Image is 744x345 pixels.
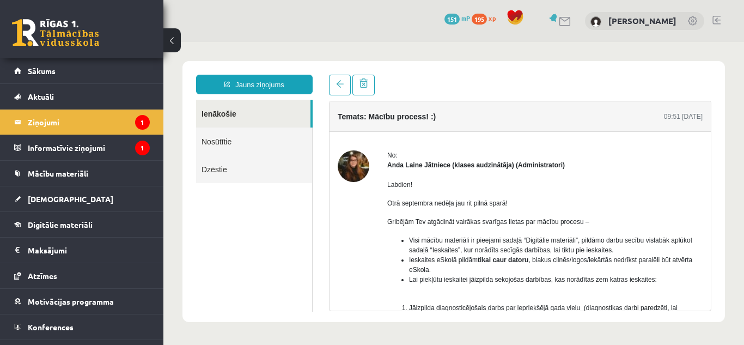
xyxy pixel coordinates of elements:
[28,220,93,229] span: Digitālie materiāli
[314,214,365,222] b: tikai caur datoru
[14,110,150,135] a: Ziņojumi1
[28,271,57,281] span: Atzīmes
[28,110,150,135] legend: Ziņojumi
[14,212,150,237] a: Digitālie materiāli
[224,176,426,184] span: Gribējām Tev atgādināt vairākas svarīgas lietas par mācību procesu –
[246,214,529,232] span: Ieskaites eSkolā pildām , blakus cilnēs/logos/iekārtās nedrīkst paralēli būt atvērta eSkola.
[28,322,74,332] span: Konferences
[28,194,113,204] span: [DEMOGRAPHIC_DATA]
[14,135,150,160] a: Informatīvie ziņojumi1
[472,14,487,25] span: 195
[444,14,470,22] a: 151 mP
[28,238,150,263] legend: Maksājumi
[489,14,496,22] span: xp
[14,238,150,263] a: Maksājumi
[33,33,149,52] a: Jauns ziņojums
[14,84,150,109] a: Aktuāli
[174,70,272,79] h4: Temats: Mācību process! :)
[224,139,249,147] span: Labdien!
[33,86,149,113] a: Nosūtītie
[608,15,676,26] a: [PERSON_NAME]
[33,113,149,141] a: Dzēstie
[444,14,460,25] span: 151
[28,296,114,306] span: Motivācijas programma
[14,161,150,186] a: Mācību materiāli
[14,186,150,211] a: [DEMOGRAPHIC_DATA]
[224,158,344,165] span: Otrā septembra nedēļa jau rit pilnā sparā!
[472,14,501,22] a: 195 xp
[224,119,401,127] strong: Anda Laine Jātniece (klases audzinātāja) (Administratori)
[174,108,206,140] img: Anda Laine Jātniece (klases audzinātāja)
[135,141,150,155] i: 1
[14,314,150,340] a: Konferences
[14,263,150,288] a: Atzīmes
[28,66,56,76] span: Sākums
[28,135,150,160] legend: Informatīvie ziņojumi
[28,168,88,178] span: Mācību materiāli
[12,19,99,46] a: Rīgas 1. Tālmācības vidusskola
[14,289,150,314] a: Motivācijas programma
[14,58,150,83] a: Sākums
[224,108,539,118] div: No:
[28,92,54,101] span: Aktuāli
[33,58,147,86] a: Ienākošie
[246,262,537,289] span: Jāizpilda diagnosticējošais darbs par iepriekšējā gada vielu (diagnostikas darbi paredzēti, lai d...
[246,195,529,212] span: Visi mācību materiāli ir pieejami sadaļā “Digitālie materiāli”, pildāmo darbu secību vislabāk apl...
[501,70,539,80] div: 09:51 [DATE]
[135,115,150,130] i: 1
[590,16,601,27] img: Ksenija Misņika
[461,14,470,22] span: mP
[246,234,493,241] span: Lai piekļūtu ieskaitei jāizpilda sekojošas darbības, kas norādītas zem katras ieskaites:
